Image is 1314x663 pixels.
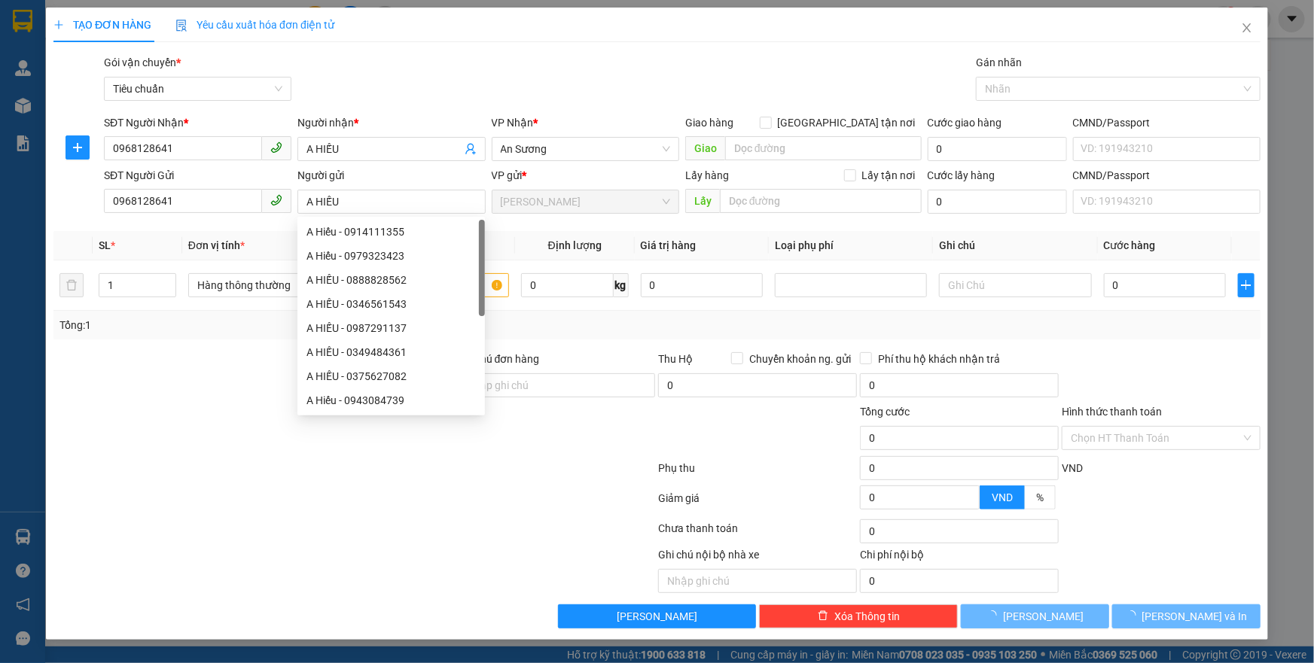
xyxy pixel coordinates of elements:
input: Ghi chú đơn hàng [457,373,656,397]
input: Ghi Chú [939,273,1091,297]
span: Gói vận chuyển [104,56,181,68]
button: [PERSON_NAME] [961,604,1109,628]
div: CMND/Passport [1073,114,1261,131]
span: [GEOGRAPHIC_DATA] tận nơi [772,114,922,131]
label: Cước lấy hàng [928,169,995,181]
span: Tiêu chuẩn [113,78,282,100]
div: Tổng: 1 [59,317,508,333]
span: user-add [465,143,477,155]
span: TẠO ĐƠN HÀNG [53,19,151,31]
div: SĐT Người Nhận [104,114,291,131]
span: VND [992,491,1013,503]
button: [PERSON_NAME] và In [1112,604,1261,628]
span: Giao [685,136,725,160]
span: Giá trị hàng [641,239,697,251]
span: Cư Kuin [501,190,670,213]
span: phone [270,194,282,206]
input: Dọc đường [725,136,922,160]
span: [PERSON_NAME] và In [1142,608,1248,625]
span: Cước hàng [1104,239,1156,251]
div: A HIẾU - 0888828562 [306,272,476,288]
div: A HIẾU - 0987291137 [306,320,476,336]
span: Yêu cầu xuất hóa đơn điện tử [175,19,334,31]
span: delete [818,610,828,622]
span: Phí thu hộ khách nhận trả [872,351,1006,367]
button: [PERSON_NAME] [558,604,757,628]
div: Chưa thanh toán [657,520,859,546]
div: CMND/Passport [1073,167,1261,184]
input: 0 [641,273,764,297]
span: % [1036,491,1044,503]
div: A Hiếu - 0914111355 [306,224,476,240]
img: icon [175,20,187,32]
span: plus [66,141,89,154]
div: Phụ thu [657,460,859,486]
button: Close [1226,8,1268,50]
span: Hàng thông thường [197,274,336,297]
span: Xóa Thông tin [834,608,900,625]
div: VP gửi [492,167,679,184]
span: plus [53,20,64,30]
span: Tổng cước [860,406,910,418]
button: deleteXóa Thông tin [759,604,958,628]
label: Ghi chú đơn hàng [457,353,540,365]
div: SĐT Người Gửi [104,167,291,184]
span: [PERSON_NAME] [617,608,697,625]
div: Người nhận [297,114,485,131]
input: Dọc đường [720,189,922,213]
div: A Hiếu - 0979323423 [297,244,485,268]
div: A HIẾU - 0346561543 [306,296,476,312]
span: Đơn vị tính [188,239,245,251]
div: Giảm giá [657,490,859,516]
div: A HIẾU - 0349484361 [306,344,476,360]
input: Cước lấy hàng [928,190,1067,214]
span: VND [1062,462,1083,474]
span: An Sương [501,138,670,160]
span: Định lượng [548,239,602,251]
div: Người gửi [297,167,485,184]
span: kg [614,273,629,297]
div: A Hiếu - 0914111355 [297,220,485,244]
input: Cước giao hàng [928,137,1067,161]
span: loading [986,610,1003,621]
span: close [1241,22,1253,34]
span: Giao hàng [685,117,733,129]
button: delete [59,273,84,297]
span: loading [1126,610,1142,621]
label: Hình thức thanh toán [1062,406,1162,418]
th: Loại phụ phí [769,231,933,260]
div: Ghi chú nội bộ nhà xe [658,546,857,569]
span: Lấy hàng [685,169,729,181]
button: plus [1238,273,1255,297]
span: VP Nhận [492,117,534,129]
label: Cước giao hàng [928,117,1002,129]
div: A HIẾU - 0375627082 [306,368,476,385]
label: Gán nhãn [976,56,1022,68]
span: plus [1239,279,1254,291]
div: Chi phí nội bộ [860,546,1059,569]
div: A HIẾU - 0349484361 [297,340,485,364]
th: Ghi chú [933,231,1097,260]
div: A Hiếu - 0943084739 [306,392,476,409]
div: A HIẾU - 0888828562 [297,268,485,292]
div: A HIẾU - 0987291137 [297,316,485,340]
div: A HIẾU - 0375627082 [297,364,485,388]
div: A Hiếu - 0943084739 [297,388,485,412]
span: phone [270,141,282,154]
span: Chuyển khoản ng. gửi [743,351,857,367]
div: A HIẾU - 0346561543 [297,292,485,316]
span: [PERSON_NAME] [1003,608,1084,625]
span: Thu Hộ [658,353,693,365]
span: Lấy [685,189,720,213]
input: Nhập ghi chú [658,569,857,593]
button: plus [66,135,90,160]
span: Lấy tận nơi [856,167,922,184]
span: SL [99,239,111,251]
div: A Hiếu - 0979323423 [306,248,476,264]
